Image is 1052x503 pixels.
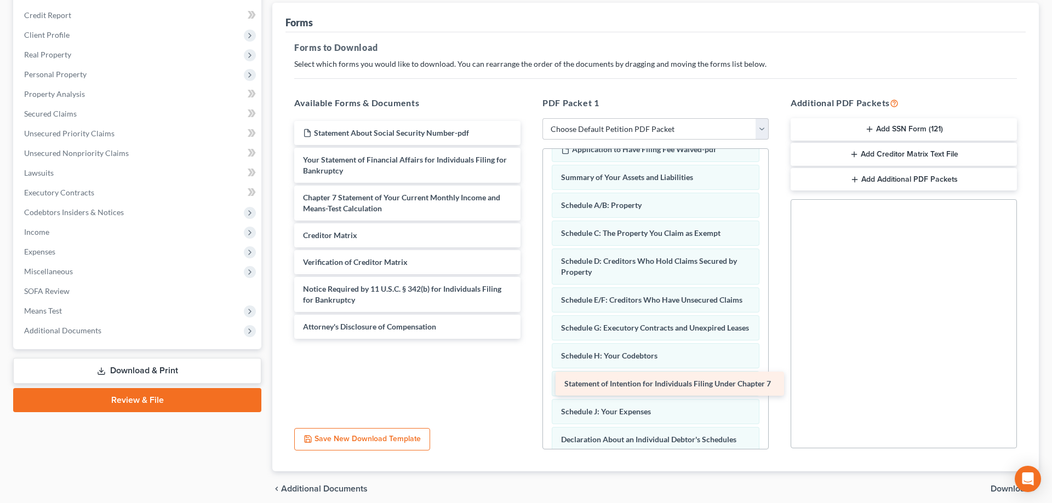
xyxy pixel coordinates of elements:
[15,104,261,124] a: Secured Claims
[24,168,54,177] span: Lawsuits
[561,295,742,304] span: Schedule E/F: Creditors Who Have Unsecured Claims
[542,96,769,109] h5: PDF Packet 1
[303,322,436,331] span: Attorney's Disclosure of Compensation
[561,435,736,444] span: Declaration About an Individual Debtor's Schedules
[15,84,261,104] a: Property Analysis
[272,484,368,493] a: chevron_left Additional Documents
[294,96,521,109] h5: Available Forms & Documents
[791,118,1017,141] button: Add SSN Form (121)
[281,484,368,493] span: Additional Documents
[15,183,261,203] a: Executory Contracts
[561,256,737,276] span: Schedule D: Creditors Who Hold Claims Secured by Property
[561,351,658,360] span: Schedule H: Your Codebtors
[15,163,261,183] a: Lawsuits
[13,388,261,412] a: Review & File
[294,59,1017,70] p: Select which forms you would like to download. You can rearrange the order of the documents by dr...
[303,230,357,240] span: Creditor Matrix
[285,16,313,29] div: Forms
[561,228,721,238] span: Schedule C: The Property You Claim as Exempt
[314,128,469,137] span: Statement About Social Security Number-pdf
[24,306,62,315] span: Means Test
[24,286,70,296] span: SOFA Review
[791,168,1017,191] button: Add Additional PDF Packets
[294,428,430,451] button: Save New Download Template
[564,379,771,388] span: Statement of Intention for Individuals Filing Under Chapter 7
[991,484,1030,493] span: Download
[991,484,1039,493] button: Download chevron_right
[303,193,500,213] span: Chapter 7 Statement of Your Current Monthly Income and Means-Test Calculation
[272,484,281,493] i: chevron_left
[303,257,408,267] span: Verification of Creditor Matrix
[561,407,651,416] span: Schedule J: Your Expenses
[303,155,507,175] span: Your Statement of Financial Affairs for Individuals Filing for Bankruptcy
[294,41,1017,54] h5: Forms to Download
[24,207,124,217] span: Codebtors Insiders & Notices
[24,227,49,236] span: Income
[24,148,129,158] span: Unsecured Nonpriority Claims
[24,30,70,39] span: Client Profile
[303,284,501,304] span: Notice Required by 11 U.S.C. § 342(b) for Individuals Filing for Bankruptcy
[24,10,71,20] span: Credit Report
[24,70,87,79] span: Personal Property
[24,50,71,59] span: Real Property
[24,267,73,276] span: Miscellaneous
[791,96,1017,109] h5: Additional PDF Packets
[24,109,77,118] span: Secured Claims
[572,144,716,154] span: Application to Have Filing Fee Waived-pdf
[15,143,261,163] a: Unsecured Nonpriority Claims
[791,143,1017,166] button: Add Creditor Matrix Text File
[561,172,693,182] span: Summary of Your Assets and Liabilities
[15,124,261,143] a: Unsecured Priority Claims
[24,188,94,197] span: Executory Contracts
[24,129,115,138] span: Unsecured Priority Claims
[24,326,101,335] span: Additional Documents
[1015,466,1041,492] div: Open Intercom Messenger
[13,358,261,384] a: Download & Print
[15,5,261,25] a: Credit Report
[15,281,261,301] a: SOFA Review
[561,323,749,332] span: Schedule G: Executory Contracts and Unexpired Leases
[24,247,55,256] span: Expenses
[24,89,85,99] span: Property Analysis
[561,200,642,210] span: Schedule A/B: Property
